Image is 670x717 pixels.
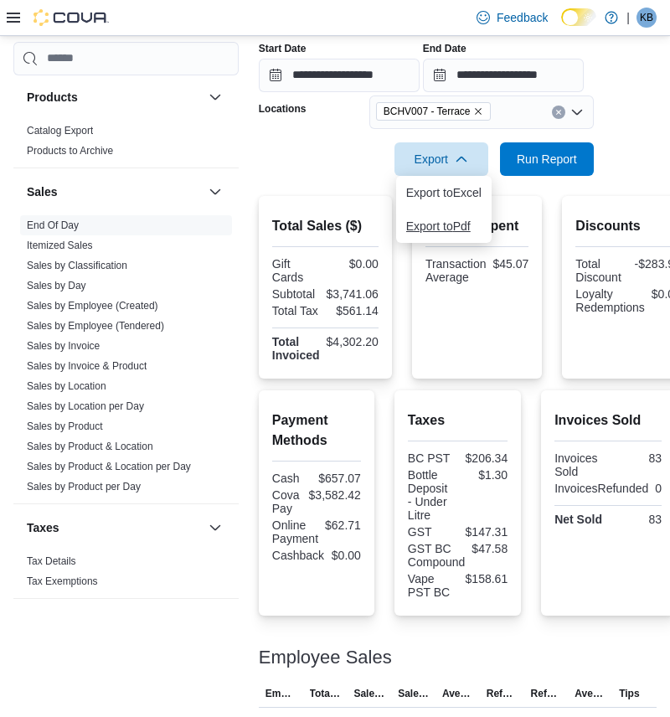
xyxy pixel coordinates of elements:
[27,300,158,312] a: Sales by Employee (Created)
[27,124,93,137] span: Catalog Export
[259,42,307,55] label: Start Date
[272,518,318,545] div: Online Payment
[575,257,625,284] div: Total Discount
[396,176,492,209] button: Export toExcel
[27,183,58,200] h3: Sales
[423,42,466,55] label: End Date
[394,142,488,176] button: Export
[27,339,100,353] span: Sales by Invoice
[461,451,508,465] div: $206.34
[27,183,202,200] button: Sales
[408,468,455,522] div: Bottle Deposit - Under Litre
[406,186,482,199] span: Export to Excel
[655,482,662,495] div: 0
[611,451,662,465] div: 83
[205,182,225,202] button: Sales
[272,472,312,485] div: Cash
[575,687,606,700] span: Average Refund
[554,482,648,495] div: InvoicesRefunded
[472,542,508,555] div: $47.58
[408,572,455,599] div: Vape PST BC
[27,379,106,393] span: Sales by Location
[27,89,78,106] h3: Products
[406,219,482,233] span: Export to Pdf
[27,359,147,373] span: Sales by Invoice & Product
[27,460,191,473] span: Sales by Product & Location per Day
[272,287,320,301] div: Subtotal
[27,219,79,232] span: End Of Day
[561,26,562,27] span: Dark Mode
[27,360,147,372] a: Sales by Invoice & Product
[27,481,141,493] a: Sales by Product per Day
[425,257,487,284] div: Transaction Average
[27,239,93,252] span: Itemized Sales
[327,335,379,348] div: $4,302.20
[325,518,361,532] div: $62.71
[27,144,113,157] span: Products to Archive
[552,106,565,119] button: Clear input
[561,8,596,26] input: Dark Mode
[461,468,508,482] div: $1.30
[27,519,202,536] button: Taxes
[259,647,392,668] h3: Employee Sales
[27,441,153,452] a: Sales by Product & Location
[27,280,86,291] a: Sales by Day
[554,513,602,526] strong: Net Sold
[27,340,100,352] a: Sales by Invoice
[27,461,191,472] a: Sales by Product & Location per Day
[461,572,508,585] div: $158.61
[13,551,239,598] div: Taxes
[13,215,239,503] div: Sales
[27,260,127,271] a: Sales by Classification
[27,575,98,588] span: Tax Exemptions
[27,400,144,412] a: Sales by Location per Day
[328,257,379,271] div: $0.00
[27,440,153,453] span: Sales by Product & Location
[640,8,653,28] span: KB
[531,687,562,700] span: Refunds (#)
[423,59,584,92] input: Press the down key to open a popover containing a calendar.
[384,103,471,120] span: BCHV007 - Terrace
[27,219,79,231] a: End Of Day
[27,319,164,333] span: Sales by Employee (Tendered)
[570,106,584,119] button: Open list of options
[27,400,144,413] span: Sales by Location per Day
[272,549,324,562] div: Cashback
[272,304,322,317] div: Total Tax
[205,518,225,538] button: Taxes
[398,687,429,700] span: Sales (#)
[575,287,645,314] div: Loyalty Redemptions
[405,142,478,176] span: Export
[328,304,379,317] div: $561.14
[265,687,296,700] span: Employee
[27,555,76,568] span: Tax Details
[27,480,141,493] span: Sales by Product per Day
[310,687,341,700] span: Total Invoiced
[331,549,361,562] div: $0.00
[442,687,473,700] span: Average Sale
[353,687,384,700] span: Sales ($)
[27,420,103,432] a: Sales by Product
[272,257,322,284] div: Gift Cards
[376,102,492,121] span: BCHV007 - Terrace
[327,287,379,301] div: $3,741.06
[27,240,93,251] a: Itemized Sales
[27,575,98,587] a: Tax Exemptions
[461,525,508,539] div: $147.31
[27,279,86,292] span: Sales by Day
[27,145,113,157] a: Products to Archive
[27,259,127,272] span: Sales by Classification
[408,451,455,465] div: BC PST
[473,106,483,116] button: Remove BCHV007 - Terrace from selection in this group
[626,8,630,28] p: |
[619,687,639,700] span: Tips
[470,1,554,34] a: Feedback
[517,151,577,168] span: Run Report
[27,299,158,312] span: Sales by Employee (Created)
[27,380,106,392] a: Sales by Location
[27,519,59,536] h3: Taxes
[205,87,225,107] button: Products
[636,8,657,28] div: Kait Becker
[272,410,361,451] h2: Payment Methods
[408,410,508,431] h2: Taxes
